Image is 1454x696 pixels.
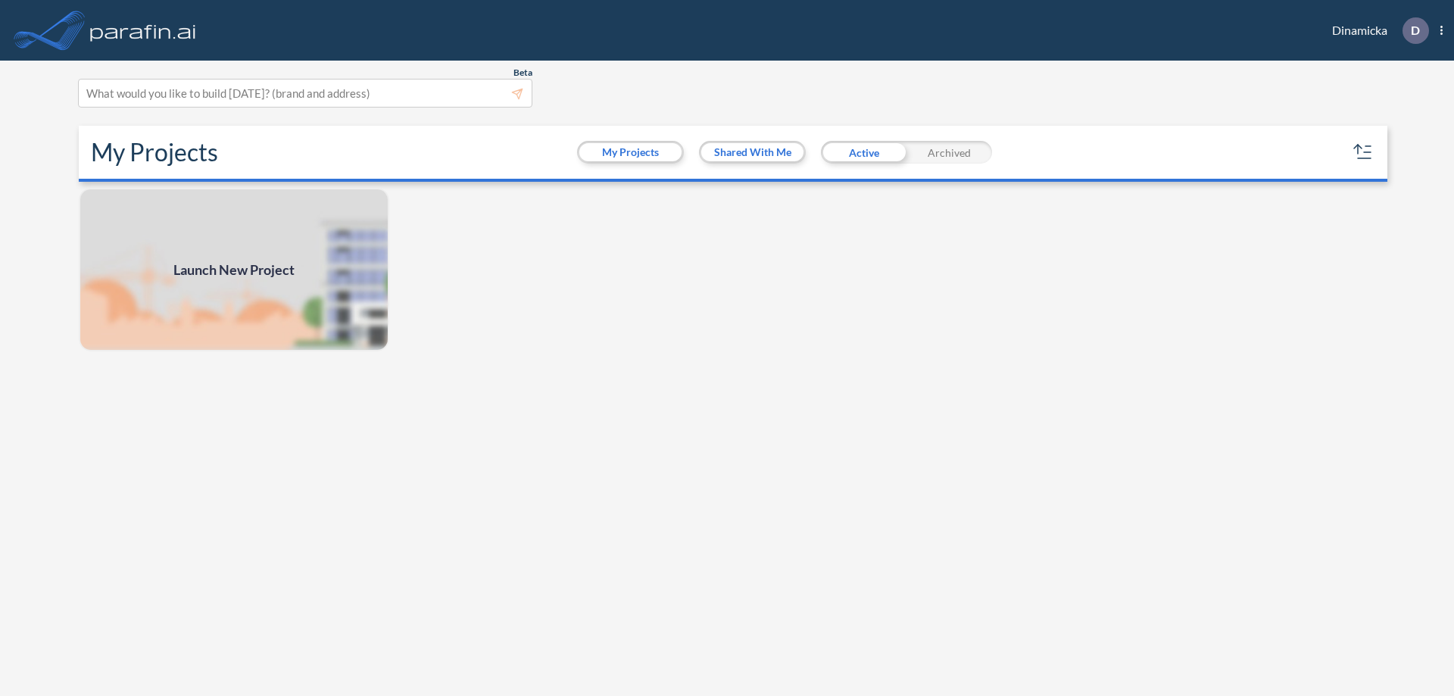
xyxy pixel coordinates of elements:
[821,141,906,164] div: Active
[1351,140,1375,164] button: sort
[906,141,992,164] div: Archived
[87,15,199,45] img: logo
[579,143,682,161] button: My Projects
[79,188,389,351] img: add
[1411,23,1420,37] p: D
[91,138,218,167] h2: My Projects
[513,67,532,79] span: Beta
[1309,17,1443,44] div: Dinamicka
[79,188,389,351] a: Launch New Project
[173,260,295,280] span: Launch New Project
[701,143,803,161] button: Shared With Me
